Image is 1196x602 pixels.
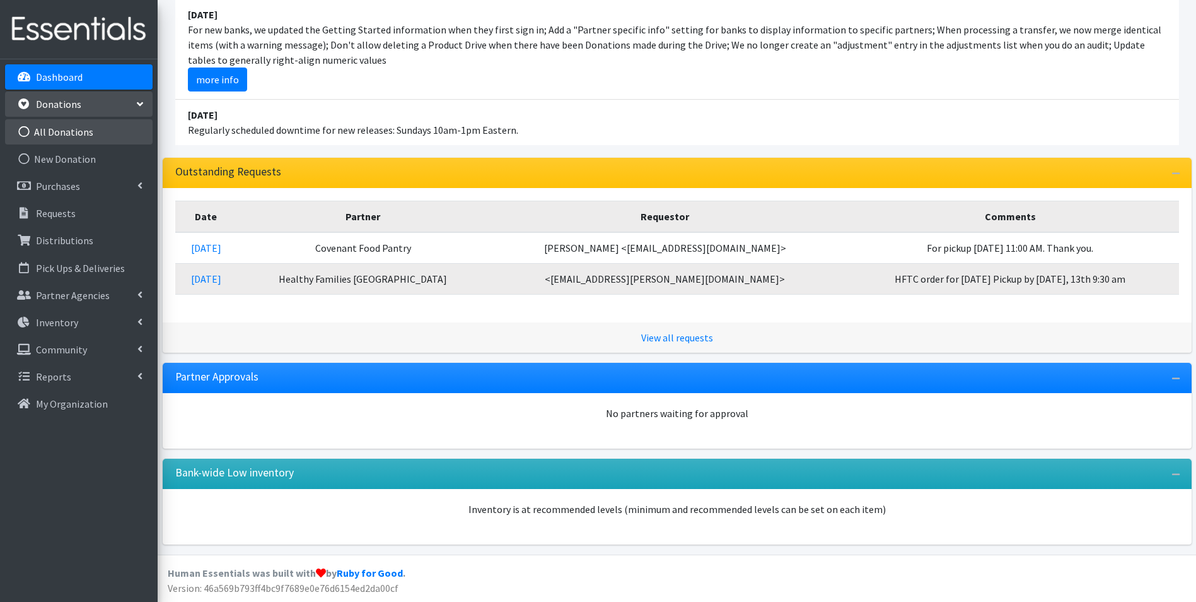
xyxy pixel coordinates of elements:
p: Partner Agencies [36,289,110,302]
p: Dashboard [36,71,83,83]
a: Community [5,337,153,362]
p: Inventory [36,316,78,329]
a: [DATE] [191,242,221,254]
td: Healthy Families [GEOGRAPHIC_DATA] [237,263,489,294]
a: Distributions [5,228,153,253]
span: Version: 46a569b793ff4bc9f7689e0e76d6154ed2da00cf [168,582,398,594]
a: Donations [5,91,153,117]
a: Ruby for Good [337,567,403,579]
p: Community [36,343,87,356]
p: Reports [36,370,71,383]
a: New Donation [5,146,153,172]
p: Pick Ups & Deliveries [36,262,125,274]
a: Requests [5,201,153,226]
td: For pickup [DATE] 11:00 AM. Thank you. [842,232,1179,264]
th: Partner [237,201,489,232]
strong: [DATE] [188,8,218,21]
a: Dashboard [5,64,153,90]
div: No partners waiting for approval [175,406,1179,421]
h3: Partner Approvals [175,370,258,384]
h3: Outstanding Requests [175,165,281,179]
strong: Human Essentials was built with by . [168,567,405,579]
th: Comments [842,201,1179,232]
td: HFTC order for [DATE] Pickup by [DATE], 13th 9:30 am [842,263,1179,294]
th: Requestor [489,201,841,232]
p: Distributions [36,234,93,247]
a: more info [188,68,247,91]
a: Purchases [5,174,153,199]
td: Covenant Food Pantry [237,232,489,264]
a: All Donations [5,119,153,145]
p: My Organization [36,398,108,410]
img: HumanEssentials [5,8,153,50]
li: Regularly scheduled downtime for new releases: Sundays 10am-1pm Eastern. [175,100,1179,145]
td: [PERSON_NAME] <[EMAIL_ADDRESS][DOMAIN_NAME]> [489,232,841,264]
a: Inventory [5,310,153,335]
a: [DATE] [191,273,221,285]
a: Partner Agencies [5,283,153,308]
a: Reports [5,364,153,389]
p: Requests [36,207,76,220]
p: Inventory is at recommended levels (minimum and recommended levels can be set on each item) [175,502,1179,517]
td: <[EMAIL_ADDRESS][PERSON_NAME][DOMAIN_NAME]> [489,263,841,294]
p: Purchases [36,180,80,192]
p: Donations [36,98,81,110]
strong: [DATE] [188,109,218,121]
a: Pick Ups & Deliveries [5,256,153,281]
a: My Organization [5,391,153,416]
a: View all requests [641,331,713,344]
th: Date [175,201,238,232]
h3: Bank-wide Low inventory [175,466,294,480]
